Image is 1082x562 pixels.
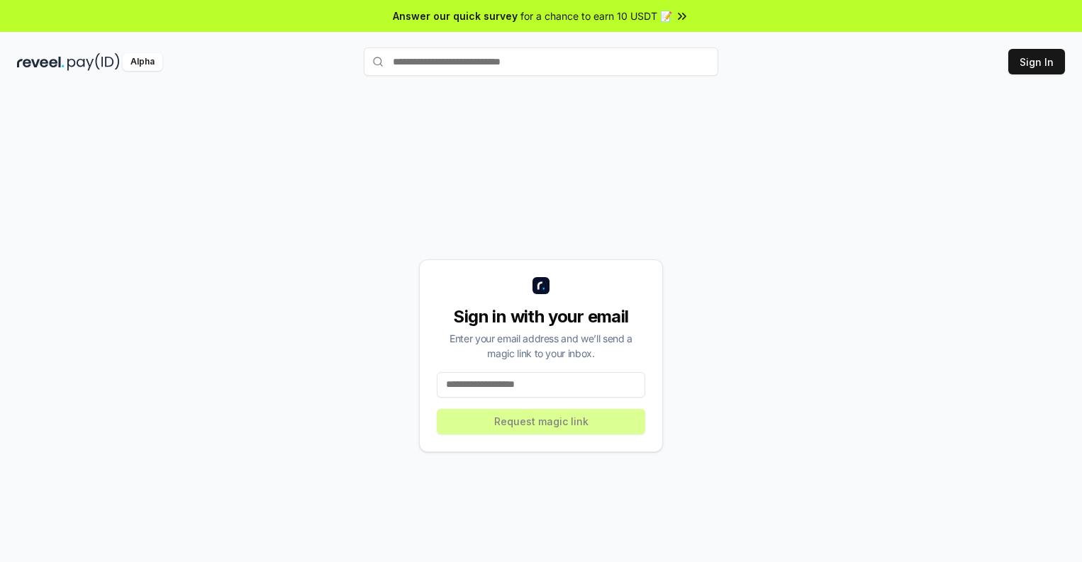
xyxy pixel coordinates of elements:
[67,53,120,71] img: pay_id
[393,9,518,23] span: Answer our quick survey
[1008,49,1065,74] button: Sign In
[437,331,645,361] div: Enter your email address and we’ll send a magic link to your inbox.
[532,277,550,294] img: logo_small
[123,53,162,71] div: Alpha
[437,305,645,328] div: Sign in with your email
[17,53,65,71] img: reveel_dark
[520,9,672,23] span: for a chance to earn 10 USDT 📝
